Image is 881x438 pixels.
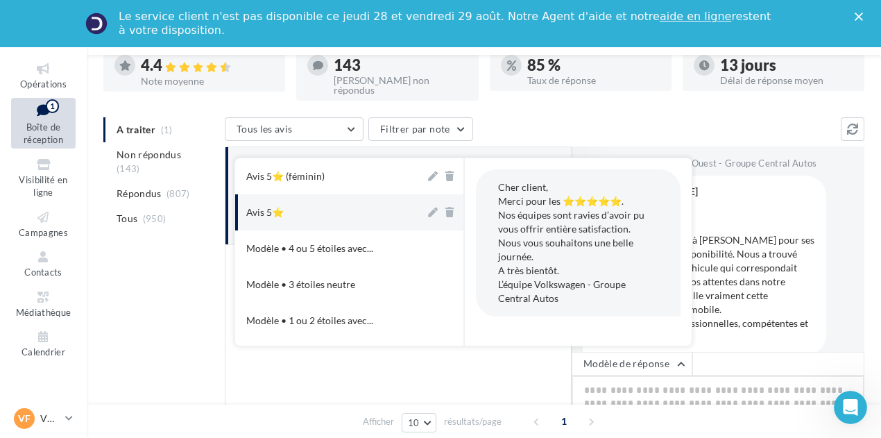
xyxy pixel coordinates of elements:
[527,58,660,73] div: 85 %
[334,58,467,73] div: 143
[246,278,355,292] div: Modèle • 3 étoiles neutre
[237,123,293,135] span: Tous les avis
[166,188,190,199] span: (807)
[368,117,473,141] button: Filtrer par note
[527,76,660,85] div: Taux de réponse
[246,242,373,255] span: Modèle • 4 ou 5 étoiles avec...
[408,417,420,428] span: 10
[40,412,60,426] p: VW Francheville
[11,58,76,92] a: Opérations
[246,205,284,219] div: Avis 5⭐
[141,58,274,74] div: 4.4
[572,352,692,376] button: Modèle de réponse
[24,267,62,278] span: Contacts
[720,58,853,73] div: 13 jours
[18,412,31,426] span: VF
[11,246,76,280] a: Contacts
[141,76,274,86] div: Note moyenne
[246,314,373,328] span: Modèle • 1 ou 2 étoiles avec...
[20,78,67,90] span: Opérations
[235,194,425,230] button: Avis 5⭐
[11,326,76,360] a: Calendrier
[11,98,76,149] a: Boîte de réception1
[117,187,162,201] span: Répondus
[117,212,137,226] span: Tous
[11,405,76,432] a: VF VW Francheville
[46,99,59,113] div: 1
[402,413,437,432] button: 10
[617,158,816,170] span: Volkswagen Lyon Ouest - Groupe Central Autos
[855,12,869,21] div: Fermer
[720,76,853,85] div: Délai de réponse moyen
[235,267,425,303] button: Modèle • 3 étoiles neutre
[363,415,394,428] span: Afficher
[22,346,65,357] span: Calendrier
[11,154,76,201] a: Visibilité en ligne
[85,12,108,35] img: Profile image for Service-Client
[620,233,815,344] div: Merci beaucoup à [PERSON_NAME] pour ses conseils et sa disponibilité. Nous a trouvé rapidement le...
[117,163,140,174] span: (143)
[660,10,731,23] a: aide en ligne
[19,227,68,238] span: Campagnes
[143,213,166,224] span: (950)
[225,117,363,141] button: Tous les avis
[553,410,575,432] span: 1
[16,307,71,318] span: Médiathèque
[498,181,644,304] span: Cher client, Merci pour les ⭐⭐⭐⭐⭐. Nos équipes sont ravies d’avoir pu vous offrir entière satisfa...
[11,287,76,321] a: Médiathèque
[24,121,63,146] span: Boîte de réception
[834,391,867,424] iframe: Intercom live chat
[11,207,76,241] a: Campagnes
[119,10,773,37] div: Le service client n'est pas disponible ce jeudi 28 et vendredi 29 août. Notre Agent d'aide et not...
[235,303,425,339] button: Modèle • 1 ou 2 étoiles avec...
[246,169,325,183] div: Avis 5⭐ (féminin)
[334,76,467,95] div: [PERSON_NAME] non répondus
[235,158,425,194] button: Avis 5⭐ (féminin)
[19,174,67,199] span: Visibilité en ligne
[235,230,425,267] button: Modèle • 4 ou 5 étoiles avec...
[444,415,502,428] span: résultats/page
[117,148,181,162] span: Non répondus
